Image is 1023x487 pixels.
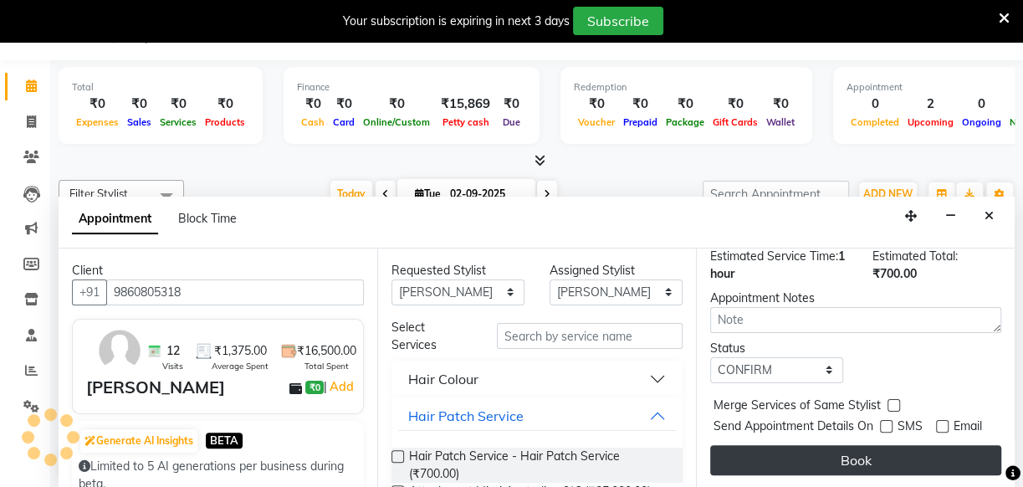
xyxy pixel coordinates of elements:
button: Generate AI Insights [80,429,197,453]
div: ₹0 [297,95,329,114]
div: ₹0 [574,95,619,114]
div: 0 [958,95,1005,114]
div: Hair Colour [408,369,478,389]
span: Filter Stylist [69,187,128,200]
img: avatar [95,326,144,375]
span: Products [201,116,249,128]
span: ADD NEW [863,187,913,200]
span: Ongoing [958,116,1005,128]
div: 2 [903,95,958,114]
span: Tue [411,187,445,200]
span: 1 hour [710,249,845,281]
span: Petty cash [438,116,494,128]
span: SMS [898,418,923,438]
div: Status [710,340,843,357]
span: ₹1,375.00 [214,342,267,360]
div: ₹15,869 [434,95,497,114]
div: Requested Stylist [391,262,524,279]
span: Online/Custom [359,116,434,128]
span: Visits [162,360,183,372]
span: Card [329,116,359,128]
button: Book [710,445,1001,475]
div: ₹0 [201,95,249,114]
span: Wallet [762,116,799,128]
button: Hair Colour [398,364,676,394]
button: +91 [72,279,107,305]
span: Voucher [574,116,619,128]
span: Today [330,181,372,207]
input: 2025-09-02 [445,182,529,207]
div: Appointment Notes [710,290,1001,307]
button: Subscribe [573,7,663,35]
span: Total Spent [304,360,349,372]
div: ₹0 [329,95,359,114]
input: Search by service name [497,323,683,349]
span: Expenses [72,116,123,128]
span: Package [662,116,708,128]
div: ₹0 [72,95,123,114]
div: Assigned Stylist [550,262,683,279]
button: Close [977,203,1001,229]
span: Upcoming [903,116,958,128]
span: ₹0 [305,381,323,394]
button: ADD NEW [859,182,917,206]
input: Search by Name/Mobile/Email/Code [106,279,364,305]
div: ₹0 [762,95,799,114]
div: Select Services [379,319,484,354]
span: Send Appointment Details On [714,418,873,438]
span: Due [499,116,524,128]
span: Gift Cards [708,116,762,128]
span: Email [954,418,982,438]
span: Prepaid [619,116,662,128]
div: ₹0 [359,95,434,114]
div: 0 [847,95,903,114]
span: ₹700.00 [872,266,916,281]
div: Redemption [574,80,799,95]
div: ₹0 [497,95,526,114]
span: Hair Patch Service - Hair Patch Service (₹700.00) [409,448,669,483]
span: BETA [206,433,243,449]
span: | [324,377,356,397]
a: Add [327,377,356,397]
span: Appointment [72,204,158,234]
span: ₹16,500.00 [297,342,356,360]
span: Merge Services of Same Stylist [714,397,881,418]
div: ₹0 [619,95,662,114]
div: ₹0 [123,95,156,114]
span: Cash [297,116,329,128]
span: Sales [123,116,156,128]
div: Total [72,80,249,95]
div: ₹0 [708,95,762,114]
span: 12 [166,342,180,360]
div: Hair Patch Service [408,406,524,426]
div: Finance [297,80,526,95]
span: Completed [847,116,903,128]
span: Average Spent [212,360,269,372]
div: ₹0 [662,95,708,114]
div: Your subscription is expiring in next 3 days [343,13,570,30]
span: Estimated Service Time: [710,249,838,264]
span: Services [156,116,201,128]
div: Client [72,262,364,279]
span: Block Time [178,211,237,226]
input: Search Appointment [703,181,849,207]
div: [PERSON_NAME] [86,375,225,400]
span: Estimated Total: [872,249,957,264]
div: ₹0 [156,95,201,114]
button: Hair Patch Service [398,401,676,431]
